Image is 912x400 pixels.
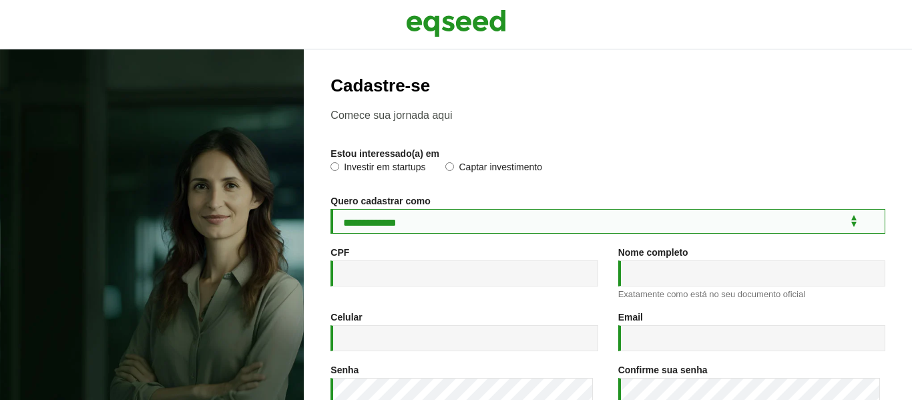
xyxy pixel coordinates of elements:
[406,7,506,40] img: EqSeed Logo
[330,248,349,257] label: CPF
[330,196,430,206] label: Quero cadastrar como
[618,313,643,322] label: Email
[330,76,885,95] h2: Cadastre-se
[330,162,339,171] input: Investir em startups
[618,365,708,375] label: Confirme sua senha
[445,162,454,171] input: Captar investimento
[618,290,885,298] div: Exatamente como está no seu documento oficial
[445,162,542,176] label: Captar investimento
[330,149,439,158] label: Estou interessado(a) em
[330,162,425,176] label: Investir em startups
[330,365,359,375] label: Senha
[618,248,688,257] label: Nome completo
[330,109,885,122] p: Comece sua jornada aqui
[330,313,362,322] label: Celular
